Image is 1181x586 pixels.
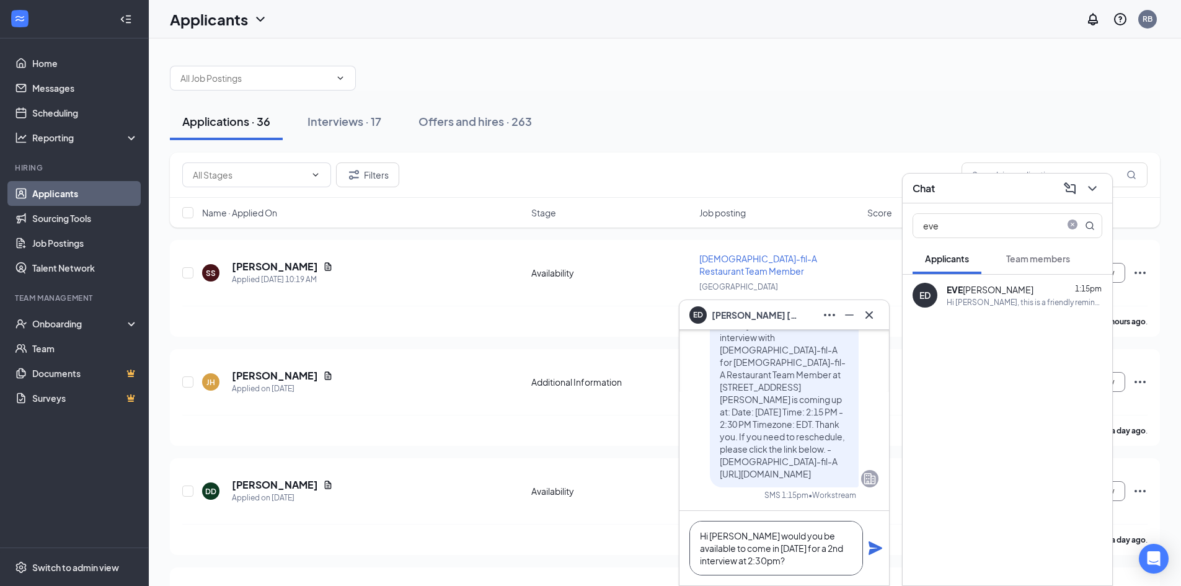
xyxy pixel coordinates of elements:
svg: Document [323,262,333,272]
div: Applied on [DATE] [232,383,333,395]
a: DocumentsCrown [32,361,138,386]
input: Search applicant [913,214,1060,238]
svg: Minimize [842,308,857,322]
svg: ChevronDown [311,170,321,180]
span: close-circle [1065,220,1080,232]
svg: Analysis [15,131,27,144]
a: Messages [32,76,138,100]
div: Availability [531,267,692,279]
div: Open Intercom Messenger [1139,544,1169,574]
div: RB [1143,14,1152,24]
b: 5 hours ago [1105,317,1146,326]
svg: Collapse [120,13,132,25]
svg: Ellipses [1133,484,1148,499]
svg: QuestionInfo [1113,12,1128,27]
span: Stage [531,206,556,219]
button: Filter Filters [336,162,399,187]
div: Team Management [15,293,136,303]
div: Applications · 36 [182,113,270,129]
svg: Settings [15,561,27,574]
a: Applicants [32,181,138,206]
div: SMS 1:15pm [764,490,808,500]
svg: Company [862,471,877,486]
div: Reporting [32,131,139,144]
h3: Chat [913,182,935,195]
input: All Stages [193,168,306,182]
a: Job Postings [32,231,138,255]
span: Name · Applied On [202,206,277,219]
svg: MagnifyingGlass [1126,170,1136,180]
span: [DEMOGRAPHIC_DATA]-fil-A Restaurant Team Member [699,253,817,277]
div: Applied [DATE] 10:19 AM [232,273,333,286]
svg: Cross [862,308,877,322]
a: Talent Network [32,255,138,280]
button: ChevronDown [1082,179,1102,198]
button: Cross [859,305,879,325]
svg: Filter [347,167,361,182]
h1: Applicants [170,9,248,30]
div: JH [206,377,215,388]
div: Applied on [DATE] [232,492,333,504]
h5: [PERSON_NAME] [232,478,318,492]
h5: [PERSON_NAME] [232,260,318,273]
div: Hiring [15,162,136,173]
input: Search in applications [962,162,1148,187]
a: Team [32,336,138,361]
button: Ellipses [820,305,839,325]
span: [GEOGRAPHIC_DATA] [699,282,778,291]
svg: Ellipses [1133,375,1148,389]
a: SurveysCrown [32,386,138,411]
div: Switch to admin view [32,561,119,574]
a: Sourcing Tools [32,206,138,231]
a: Home [32,51,138,76]
svg: ChevronDown [1085,181,1100,196]
input: All Job Postings [180,71,330,85]
svg: UserCheck [15,317,27,330]
div: Hi [PERSON_NAME], this is a friendly reminder. Your interview with [DEMOGRAPHIC_DATA]-fil-A for [... [947,297,1102,308]
svg: ChevronDown [253,12,268,27]
svg: Document [323,371,333,381]
div: Interviews · 17 [307,113,381,129]
span: 1:15pm [1075,284,1102,293]
svg: Plane [868,541,883,556]
svg: Document [323,480,333,490]
b: EVE [947,284,963,295]
span: • Workstream [808,490,856,500]
div: Offers and hires · 263 [418,113,532,129]
b: a day ago [1111,426,1146,435]
b: a day ago [1111,535,1146,544]
span: close-circle [1065,220,1080,229]
svg: ComposeMessage [1063,181,1077,196]
div: DD [205,486,216,497]
h5: [PERSON_NAME] [232,369,318,383]
svg: WorkstreamLogo [14,12,26,25]
div: ED [919,289,931,301]
span: Score [867,206,892,219]
span: Team members [1006,253,1070,264]
svg: Notifications [1086,12,1100,27]
svg: ChevronDown [335,73,345,83]
svg: MagnifyingGlass [1085,221,1095,231]
svg: Ellipses [822,308,837,322]
div: Additional Information [531,376,692,388]
a: Scheduling [32,100,138,125]
div: Onboarding [32,317,128,330]
div: SS [206,268,216,278]
svg: Ellipses [1133,265,1148,280]
button: Minimize [839,305,859,325]
div: [PERSON_NAME] [947,283,1033,296]
span: Applicants [925,253,969,264]
textarea: Hi [PERSON_NAME] would you be available to come in [DATE] for a 2nd interview at 2:30pm? [689,521,863,575]
div: Availability [531,485,692,497]
span: [PERSON_NAME] [PERSON_NAME] [712,308,798,322]
button: ComposeMessage [1060,179,1080,198]
span: Job posting [699,206,746,219]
